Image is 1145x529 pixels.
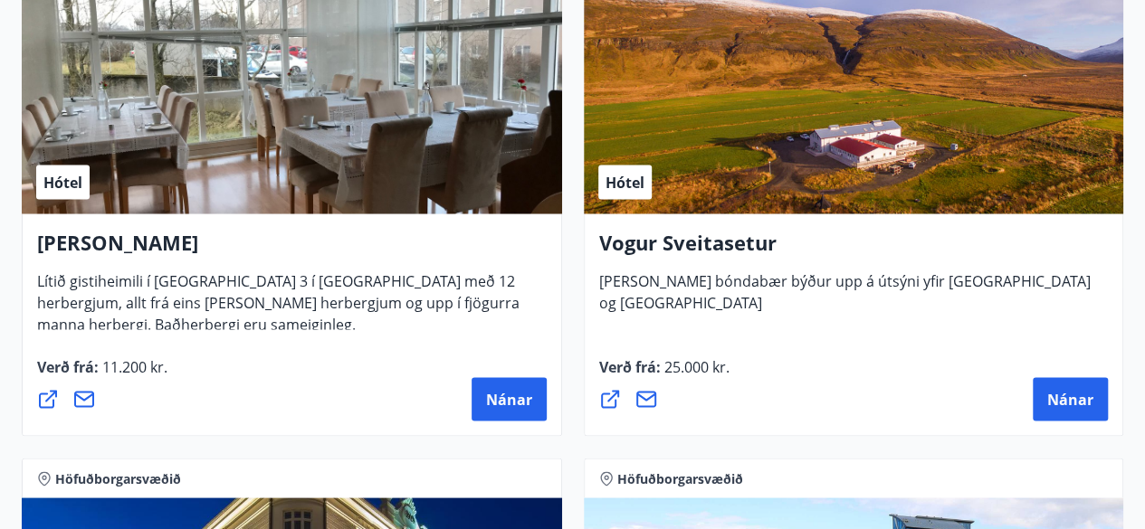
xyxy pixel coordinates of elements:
[617,469,743,487] span: Höfuðborgarsvæðið
[661,356,730,376] span: 25.000 kr.
[599,356,730,391] span: Verð frá :
[599,270,1091,326] span: [PERSON_NAME] bóndabær býður upp á útsýni yfir [GEOGRAPHIC_DATA] og [GEOGRAPHIC_DATA]
[99,356,167,376] span: 11.200 kr.
[599,228,1109,269] h4: Vogur Sveitasetur
[55,469,181,487] span: Höfuðborgarsvæðið
[1033,377,1108,420] button: Nánar
[37,270,520,348] span: Lítið gistiheimili í [GEOGRAPHIC_DATA] 3 í [GEOGRAPHIC_DATA] með 12 herbergjum, allt frá eins [PE...
[486,389,532,409] span: Nánar
[606,172,644,192] span: Hótel
[37,356,167,391] span: Verð frá :
[43,172,82,192] span: Hótel
[37,228,547,269] h4: [PERSON_NAME]
[1047,389,1093,409] span: Nánar
[472,377,547,420] button: Nánar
